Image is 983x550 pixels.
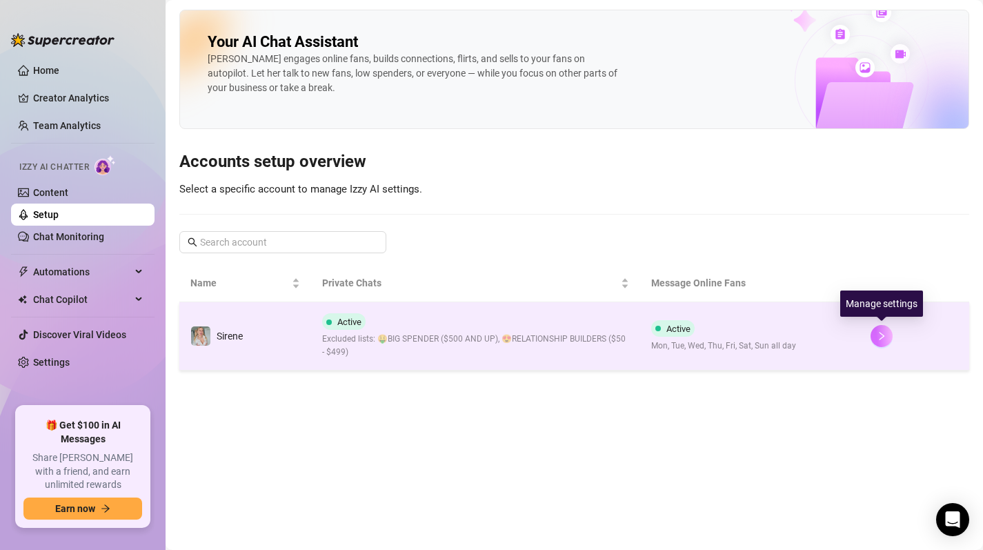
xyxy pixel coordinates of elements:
div: [PERSON_NAME] engages online fans, builds connections, flirts, and sells to your fans on autopilo... [208,52,622,95]
a: Chat Monitoring [33,231,104,242]
span: Mon, Tue, Wed, Thu, Fri, Sat, Sun all day [651,340,796,353]
span: 🎁 Get $100 in AI Messages [23,419,142,446]
span: Active [666,324,691,334]
button: Earn nowarrow-right [23,498,142,520]
a: Settings [33,357,70,368]
a: Setup [33,209,59,220]
span: Share [PERSON_NAME] with a friend, and earn unlimited rewards [23,451,142,492]
img: Sirene [191,326,210,346]
a: Team Analytics [33,120,101,131]
h2: Your AI Chat Assistant [208,32,358,52]
span: Excluded lists: 🤑BIG SPENDER ($500 AND UP), 😍RELATIONSHIP BUILDERS ($50 - $499) [322,333,629,359]
span: Earn now [55,503,95,514]
button: right [871,325,893,347]
span: Sirene [217,331,243,342]
span: thunderbolt [18,266,29,277]
span: Name [190,275,289,291]
span: right [877,331,886,341]
a: Creator Analytics [33,87,143,109]
a: Home [33,65,59,76]
span: arrow-right [101,504,110,513]
span: search [188,237,197,247]
input: Search account [200,235,367,250]
span: Chat Copilot [33,288,131,311]
img: AI Chatter [95,155,116,175]
a: Content [33,187,68,198]
th: Name [179,264,311,302]
span: Automations [33,261,131,283]
span: Izzy AI Chatter [19,161,89,174]
th: Private Chats [311,264,640,302]
th: Message Online Fans [640,264,860,302]
span: Private Chats [322,275,618,291]
img: logo-BBDzfeDw.svg [11,33,115,47]
a: Discover Viral Videos [33,329,126,340]
div: Manage settings [840,291,923,317]
h3: Accounts setup overview [179,151,969,173]
span: Active [337,317,361,327]
img: Chat Copilot [18,295,27,304]
div: Open Intercom Messenger [936,503,969,536]
span: Select a specific account to manage Izzy AI settings. [179,183,422,195]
